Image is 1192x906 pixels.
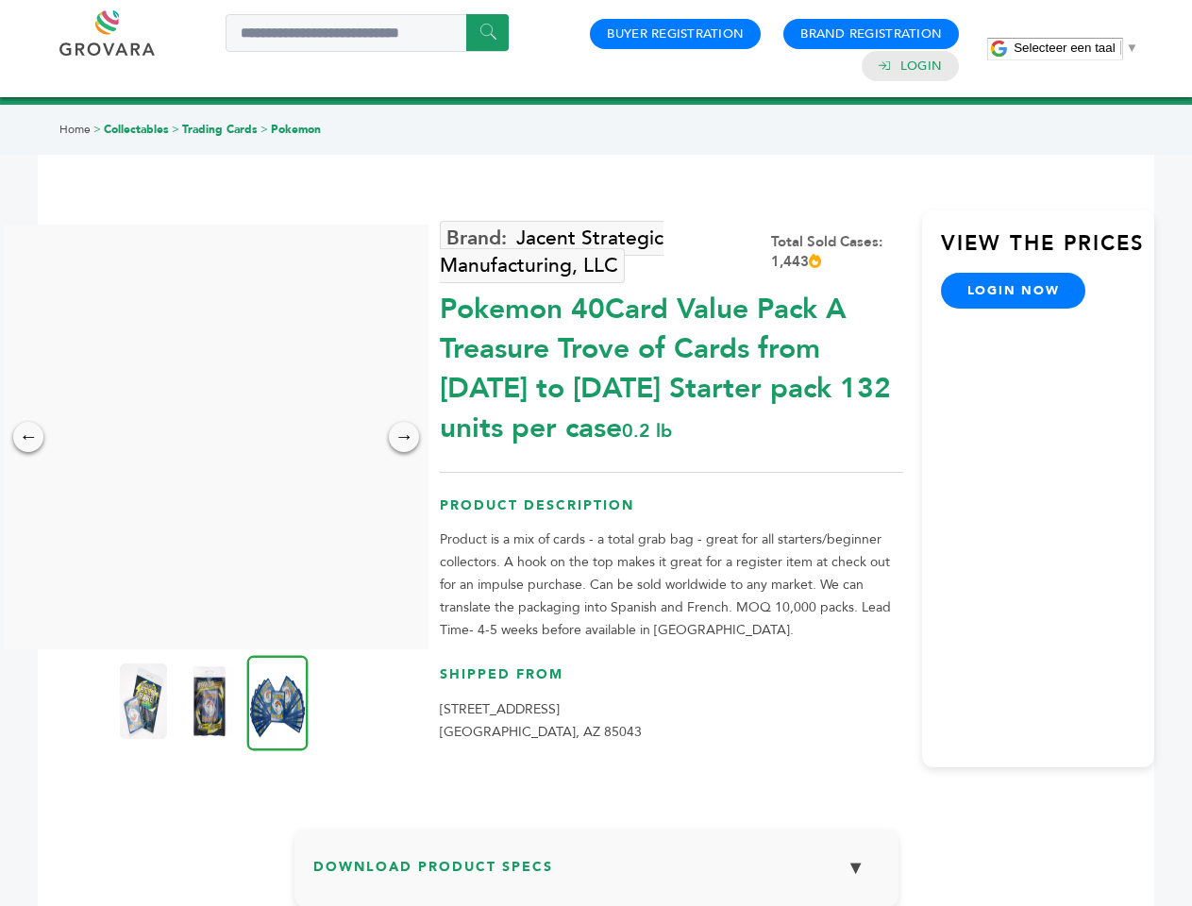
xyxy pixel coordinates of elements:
[59,122,91,137] a: Home
[1014,41,1115,55] span: Selecteer een taal
[226,14,509,52] input: Search a product or brand...
[104,122,169,137] a: Collectables
[440,698,903,744] p: [STREET_ADDRESS] [GEOGRAPHIC_DATA], AZ 85043
[771,232,903,272] div: Total Sold Cases: 1,443
[247,655,309,750] img: Pokemon 40-Card Value Pack – A Treasure Trove of Cards from 1996 to 2024 - Starter pack! 132 unit...
[622,418,672,444] span: 0.2 lb
[389,422,419,452] div: →
[172,122,179,137] span: >
[120,663,167,739] img: Pokemon 40-Card Value Pack – A Treasure Trove of Cards from 1996 to 2024 - Starter pack! 132 unit...
[186,663,233,739] img: Pokemon 40-Card Value Pack – A Treasure Trove of Cards from 1996 to 2024 - Starter pack! 132 unit...
[93,122,101,137] span: >
[1126,41,1138,55] span: ▼
[440,280,903,448] div: Pokemon 40Card Value Pack A Treasure Trove of Cards from [DATE] to [DATE] Starter pack 132 units ...
[13,422,43,452] div: ←
[900,58,942,75] a: Login
[313,847,880,902] h3: Download Product Specs
[1120,41,1121,55] span: ​
[607,25,744,42] a: Buyer Registration
[440,665,903,698] h3: Shipped From
[260,122,268,137] span: >
[941,273,1086,309] a: login now
[832,847,880,888] button: ▼
[440,496,903,529] h3: Product Description
[440,221,663,283] a: Jacent Strategic Manufacturing, LLC
[800,25,942,42] a: Brand Registration
[182,122,258,137] a: Trading Cards
[440,528,903,642] p: Product is a mix of cards - a total grab bag - great for all starters/beginner collectors. A hook...
[941,229,1154,273] h3: View the Prices
[271,122,321,137] a: Pokemon
[1014,41,1138,55] a: Selecteer een taal​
